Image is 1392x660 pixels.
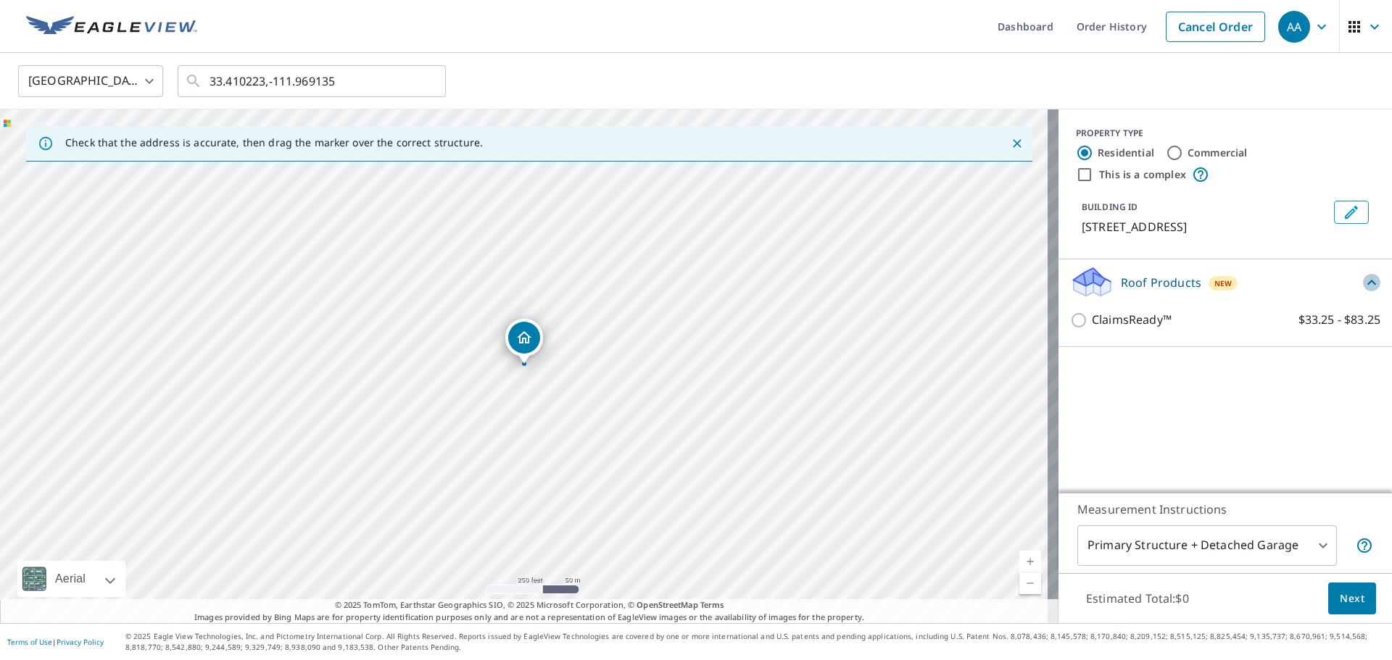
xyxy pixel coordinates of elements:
div: Roof ProductsNew [1070,265,1380,299]
button: Next [1328,582,1376,615]
p: $33.25 - $83.25 [1298,311,1380,329]
img: EV Logo [26,16,197,38]
input: Search by address or latitude-longitude [210,61,416,101]
p: | [7,638,104,646]
button: Close [1008,134,1027,153]
div: Primary Structure + Detached Garage [1077,525,1337,566]
a: Terms [700,599,724,610]
a: Current Level 17, Zoom Out [1019,572,1041,594]
span: Next [1340,590,1364,608]
a: Terms of Use [7,637,52,647]
label: This is a complex [1099,167,1186,182]
div: [GEOGRAPHIC_DATA] [18,61,163,101]
p: [STREET_ADDRESS] [1082,218,1328,235]
p: Check that the address is accurate, then drag the marker over the correct structure. [65,136,483,149]
p: Estimated Total: $0 [1074,582,1201,614]
p: © 2025 Eagle View Technologies, Inc. and Pictometry International Corp. All Rights Reserved. Repo... [125,631,1385,653]
div: Aerial [51,561,90,597]
div: Aerial [17,561,125,597]
div: PROPERTY TYPE [1076,127,1375,140]
div: Dropped pin, building 1, Residential property, 1625 S 52nd St Tempe, AZ 85281 [505,319,543,364]
label: Commercial [1188,146,1248,160]
p: BUILDING ID [1082,201,1138,213]
a: Privacy Policy [57,637,104,647]
button: Edit building 1 [1334,201,1369,224]
a: OpenStreetMap [637,599,697,610]
label: Residential [1098,146,1154,160]
p: ClaimsReady™ [1092,311,1172,329]
p: Roof Products [1121,274,1201,291]
span: Your report will include the primary structure and a detached garage if one exists. [1356,537,1373,554]
span: New [1214,277,1232,289]
a: Current Level 17, Zoom In [1019,551,1041,572]
p: Measurement Instructions [1077,501,1373,518]
a: Cancel Order [1166,12,1265,42]
span: © 2025 TomTom, Earthstar Geographics SIO, © 2025 Microsoft Corporation, © [335,599,724,611]
div: AA [1278,11,1310,43]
